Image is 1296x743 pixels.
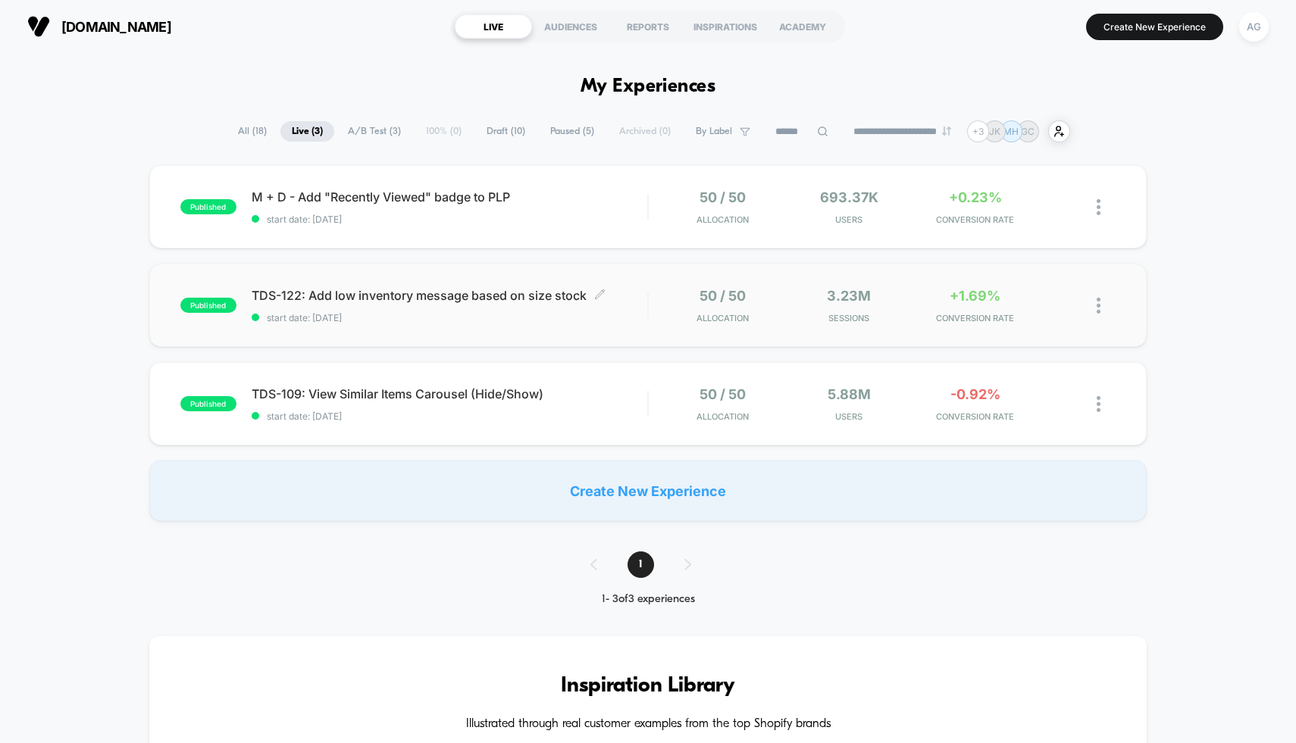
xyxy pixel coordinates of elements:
[916,214,1034,225] span: CONVERSION RATE
[252,214,648,225] span: start date: [DATE]
[790,214,908,225] span: Users
[195,674,1102,698] h3: Inspiration Library
[828,386,871,402] span: 5.88M
[1097,199,1100,215] img: close
[827,288,871,304] span: 3.23M
[1239,12,1269,42] div: AG
[697,313,749,323] span: Allocation
[609,14,687,39] div: REPORTS
[950,288,1000,304] span: +1.69%
[764,14,841,39] div: ACADEMY
[916,411,1034,422] span: CONVERSION RATE
[575,593,722,606] div: 1 - 3 of 3 experiences
[697,411,749,422] span: Allocation
[227,121,278,142] span: All ( 18 )
[61,19,171,35] span: [DOMAIN_NAME]
[252,312,648,323] span: start date: [DATE]
[628,551,654,578] span: 1
[1086,14,1223,40] button: Create New Experience
[942,126,951,136] img: end
[950,386,1000,402] span: -0.92%
[532,14,609,39] div: AUDIENCES
[27,15,50,38] img: Visually logo
[581,76,716,98] h1: My Experiences
[700,288,746,304] span: 50 / 50
[967,120,989,142] div: + 3
[475,121,537,142] span: Draft ( 10 )
[539,121,606,142] span: Paused ( 5 )
[252,386,648,401] span: TDS-109: View Similar Items Carousel (Hide/Show)
[1097,396,1100,412] img: close
[696,126,732,137] span: By Label
[1021,126,1035,137] p: GC
[149,460,1147,521] div: Create New Experience
[1003,126,1019,137] p: MH
[252,288,648,303] span: TDS-122: Add low inventory message based on size stock
[697,214,749,225] span: Allocation
[252,411,648,422] span: start date: [DATE]
[989,126,1000,137] p: JK
[1097,298,1100,314] img: close
[700,386,746,402] span: 50 / 50
[790,411,908,422] span: Users
[195,717,1102,732] h4: Illustrated through real customer examples from the top Shopify brands
[700,189,746,205] span: 50 / 50
[949,189,1002,205] span: +0.23%
[280,121,334,142] span: Live ( 3 )
[180,396,236,411] span: published
[180,199,236,214] span: published
[916,313,1034,323] span: CONVERSION RATE
[820,189,878,205] span: 693.37k
[337,121,412,142] span: A/B Test ( 3 )
[687,14,764,39] div: INSPIRATIONS
[180,298,236,313] span: published
[1235,11,1273,42] button: AG
[23,14,176,39] button: [DOMAIN_NAME]
[790,313,908,323] span: Sessions
[455,14,532,39] div: LIVE
[252,189,648,204] span: M + D - Add "Recently Viewed" badge to PLP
